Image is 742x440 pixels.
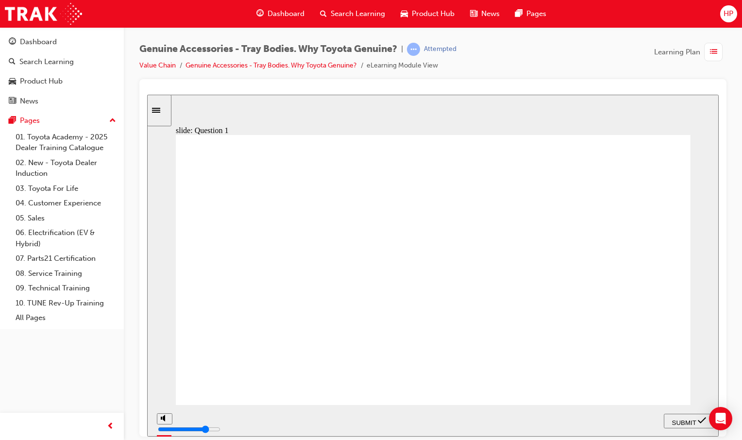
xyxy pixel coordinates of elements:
div: misc controls [10,310,24,342]
span: car-icon [9,77,16,86]
div: Open Intercom Messenger [709,407,732,430]
a: guage-iconDashboard [249,4,312,24]
a: 04. Customer Experience [12,196,120,211]
a: Genuine Accessories - Tray Bodies. Why Toyota Genuine? [185,61,357,69]
a: 02. New - Toyota Dealer Induction [12,155,120,181]
span: Genuine Accessories - Tray Bodies. Why Toyota Genuine? [139,44,397,55]
a: Search Learning [4,53,120,71]
span: | [401,44,403,55]
button: HP [720,5,737,22]
a: News [4,92,120,110]
button: volume [10,319,25,330]
span: search-icon [9,58,16,67]
div: Pages [20,115,40,126]
span: News [481,8,500,19]
a: search-iconSearch Learning [312,4,393,24]
a: 08. Service Training [12,266,120,281]
span: car-icon [401,8,408,20]
div: Attempted [424,45,456,54]
span: guage-icon [9,38,16,47]
a: Value Chain [139,61,176,69]
span: up-icon [109,115,116,127]
span: Search Learning [331,8,385,19]
a: 05. Sales [12,211,120,226]
span: guage-icon [256,8,264,20]
div: Product Hub [20,76,63,87]
a: 10. TUNE Rev-Up Training [12,296,120,311]
button: Pages [4,112,120,130]
a: Dashboard [4,33,120,51]
button: DashboardSearch LearningProduct HubNews [4,31,120,112]
a: 03. Toyota For Life [12,181,120,196]
a: pages-iconPages [507,4,554,24]
div: Search Learning [19,56,74,68]
a: news-iconNews [462,4,507,24]
span: Learning Plan [654,47,700,58]
span: learningRecordVerb_ATTEMPT-icon [407,43,420,56]
span: prev-icon [107,421,114,433]
span: pages-icon [9,117,16,125]
li: eLearning Module View [367,60,438,71]
span: search-icon [320,8,327,20]
nav: slide navigation [517,310,567,342]
span: list-icon [710,46,717,58]
button: submit [517,319,567,334]
span: news-icon [9,97,16,106]
a: 06. Electrification (EV & Hybrid) [12,225,120,251]
span: news-icon [470,8,477,20]
a: All Pages [12,310,120,325]
span: HP [724,8,733,19]
div: News [20,96,38,107]
a: 07. Parts21 Certification [12,251,120,266]
span: pages-icon [515,8,523,20]
span: Product Hub [412,8,455,19]
img: Trak [5,3,82,25]
div: Dashboard [20,36,57,48]
input: volume [11,331,73,338]
span: SUBMIT [525,324,549,332]
a: 01. Toyota Academy - 2025 Dealer Training Catalogue [12,130,120,155]
span: Pages [526,8,546,19]
button: Learning Plan [654,43,726,61]
span: Dashboard [268,8,304,19]
a: car-iconProduct Hub [393,4,462,24]
a: Product Hub [4,72,120,90]
a: 09. Technical Training [12,281,120,296]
